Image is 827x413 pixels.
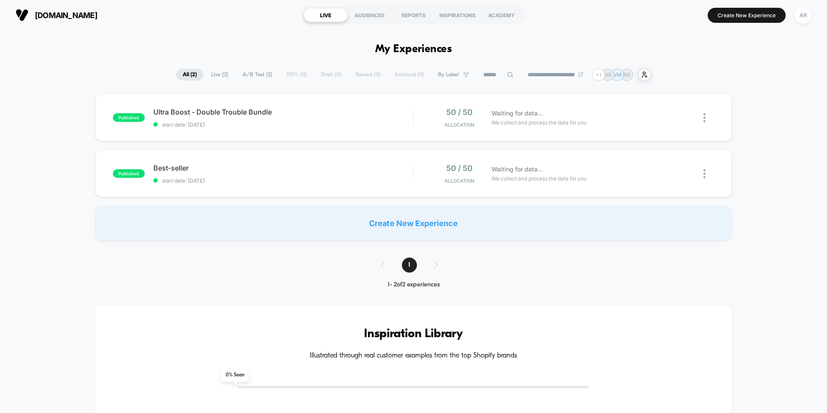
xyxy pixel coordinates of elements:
span: Allocation [445,178,474,184]
div: + 1 [592,68,605,81]
h4: Illustrated through real customer examples from the top Shopify brands [121,352,706,360]
input: Volume [360,222,386,230]
span: [DOMAIN_NAME] [35,11,97,20]
span: Waiting for data... [491,109,543,118]
span: 0 % Seen [221,369,249,382]
h3: Inspiration Library [121,327,706,341]
div: LIVE [304,8,348,22]
span: 50 / 50 [446,108,473,117]
button: Play, NEW DEMO 2025-VEED.mp4 [4,219,18,233]
span: 1 [402,258,417,273]
div: AR [795,7,811,24]
img: Visually logo [16,9,28,22]
div: INSPIRATIONS [435,8,479,22]
div: REPORTS [392,8,435,22]
div: AUDIENCES [348,8,392,22]
input: Seek [6,208,417,216]
div: 1 - 2 of 2 experiences [372,281,455,289]
span: published [113,113,145,122]
span: Ultra Boost - Double Trouble Bundle [153,108,413,116]
span: start date: [DATE] [153,177,413,184]
p: RG [623,71,631,78]
div: ACADEMY [479,8,523,22]
span: start date: [DATE] [153,121,413,128]
span: A/B Test ( 2 ) [236,69,279,81]
p: VM [613,71,622,78]
span: Allocation [445,122,474,128]
img: close [703,113,706,122]
div: Create New Experience [95,206,732,240]
span: By Label [438,71,459,78]
span: Live ( 2 ) [205,69,235,81]
span: Best-seller [153,164,413,172]
span: All ( 2 ) [176,69,203,81]
span: published [113,169,145,178]
button: [DOMAIN_NAME] [13,8,100,22]
img: end [578,72,583,77]
button: Play, NEW DEMO 2025-VEED.mp4 [201,109,221,129]
h1: My Experiences [375,43,452,56]
p: AR [605,71,612,78]
div: Duration [320,221,343,231]
span: We collect and process the data for you [491,118,587,127]
div: Current time [299,221,319,231]
span: Waiting for data... [491,165,543,174]
button: AR [792,6,814,24]
span: We collect and process the data for you [491,174,587,183]
img: close [703,169,706,178]
button: Create New Experience [708,8,786,23]
span: 50 / 50 [446,164,473,173]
